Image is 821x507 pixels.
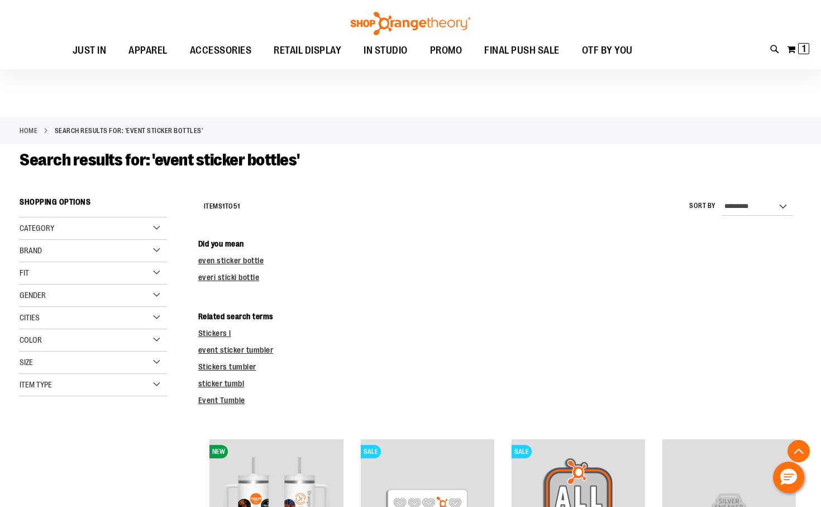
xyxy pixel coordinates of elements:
span: RETAIL DISPLAY [274,38,341,63]
a: sticker tumbl [198,379,245,388]
span: Size [20,358,33,367]
span: Gender [20,291,46,300]
button: Hello, have a question? Let’s chat. [773,462,804,493]
dt: Related search terms [198,311,801,322]
a: JUST IN [61,38,118,64]
a: RETAIL DISPLAY [262,38,352,64]
a: everi sticki bottle [198,273,260,282]
span: FINAL PUSH SALE [484,38,560,63]
span: ACCESSORIES [190,38,252,63]
img: Shop Orangetheory [349,12,472,35]
span: SALE [512,445,532,458]
span: Search results for: 'event sticker bottles' [20,150,300,169]
span: NEW [209,445,228,458]
span: Brand [20,246,42,255]
a: ACCESSORIES [179,38,263,64]
a: event sticker tumbler [198,345,274,354]
span: Category [20,224,54,233]
span: Color [20,335,42,344]
span: Item Type [20,380,52,389]
span: PROMO [430,38,462,63]
a: PROMO [419,38,474,64]
a: OTF BY YOU [571,38,644,64]
span: 1 [802,43,806,54]
a: FINAL PUSH SALE [473,38,571,64]
a: Stickers tumbler [198,362,256,371]
span: OTF BY YOU [582,38,633,63]
a: Event Tumble [198,396,245,405]
a: Home [20,126,37,136]
span: APPAREL [128,38,168,63]
span: SALE [361,445,381,458]
dt: Did you mean [198,238,801,249]
a: Stickers l [198,329,231,338]
span: 1 [222,202,225,210]
h2: Items to [204,198,240,215]
label: Sort By [689,201,716,211]
span: Cities [20,313,40,322]
span: IN STUDIO [364,38,408,63]
span: 51 [233,202,240,210]
a: APPAREL [117,38,179,64]
a: IN STUDIO [352,38,419,64]
a: even sticker bottle [198,256,264,265]
button: Back To Top [787,440,810,462]
span: Fit [20,268,29,277]
strong: Shopping Options [20,192,167,217]
span: JUST IN [73,38,107,63]
strong: Search results for: 'event sticker bottles' [55,126,203,136]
